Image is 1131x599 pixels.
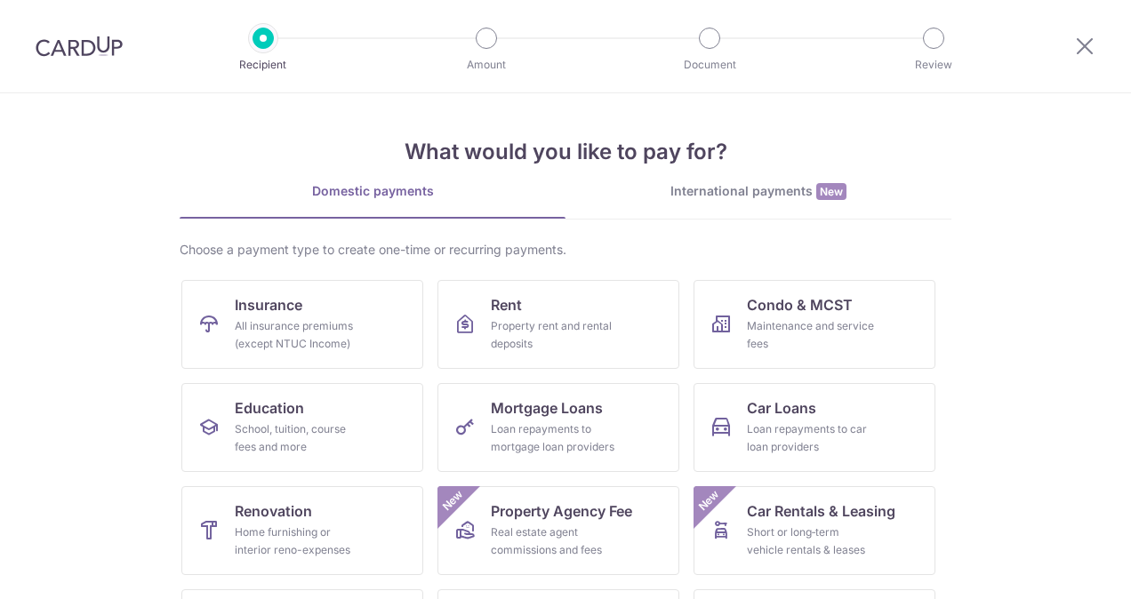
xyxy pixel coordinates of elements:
p: Review [868,56,999,74]
span: Property Agency Fee [491,500,632,522]
a: Car Rentals & LeasingShort or long‑term vehicle rentals & leasesNew [694,486,935,575]
span: Renovation [235,500,312,522]
p: Recipient [197,56,329,74]
img: CardUp [36,36,123,57]
p: Amount [421,56,552,74]
div: Home furnishing or interior reno-expenses [235,523,363,559]
a: Condo & MCSTMaintenance and service fees [694,280,935,369]
a: EducationSchool, tuition, course fees and more [181,383,423,472]
a: RentProperty rent and rental deposits [437,280,679,369]
div: All insurance premiums (except NTUC Income) [235,317,363,353]
div: Choose a payment type to create one-time or recurring payments. [180,241,951,259]
div: School, tuition, course fees and more [235,420,363,456]
span: Car Rentals & Leasing [747,500,895,522]
span: Mortgage Loans [491,397,603,419]
p: Document [644,56,775,74]
div: Loan repayments to car loan providers [747,420,875,456]
span: Education [235,397,304,419]
div: Loan repayments to mortgage loan providers [491,420,619,456]
span: Condo & MCST [747,294,853,315]
div: Maintenance and service fees [747,317,875,353]
div: Real estate agent commissions and fees [491,523,619,559]
span: Car Loans [747,397,816,419]
a: Property Agency FeeReal estate agent commissions and feesNew [437,486,679,575]
span: New [438,486,468,515]
a: Mortgage LoansLoan repayments to mortgage loan providers [437,383,679,472]
span: Rent [491,294,522,315]
span: Insurance [235,294,302,315]
span: New [816,183,846,200]
a: InsuranceAll insurance premiums (except NTUC Income) [181,280,423,369]
span: New [694,486,724,515]
div: Short or long‑term vehicle rentals & leases [747,523,875,559]
div: Property rent and rental deposits [491,317,619,353]
div: International payments [565,182,951,201]
div: Domestic payments [180,182,565,200]
h4: What would you like to pay for? [180,136,951,168]
a: RenovationHome furnishing or interior reno-expenses [181,486,423,575]
a: Car LoansLoan repayments to car loan providers [694,383,935,472]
